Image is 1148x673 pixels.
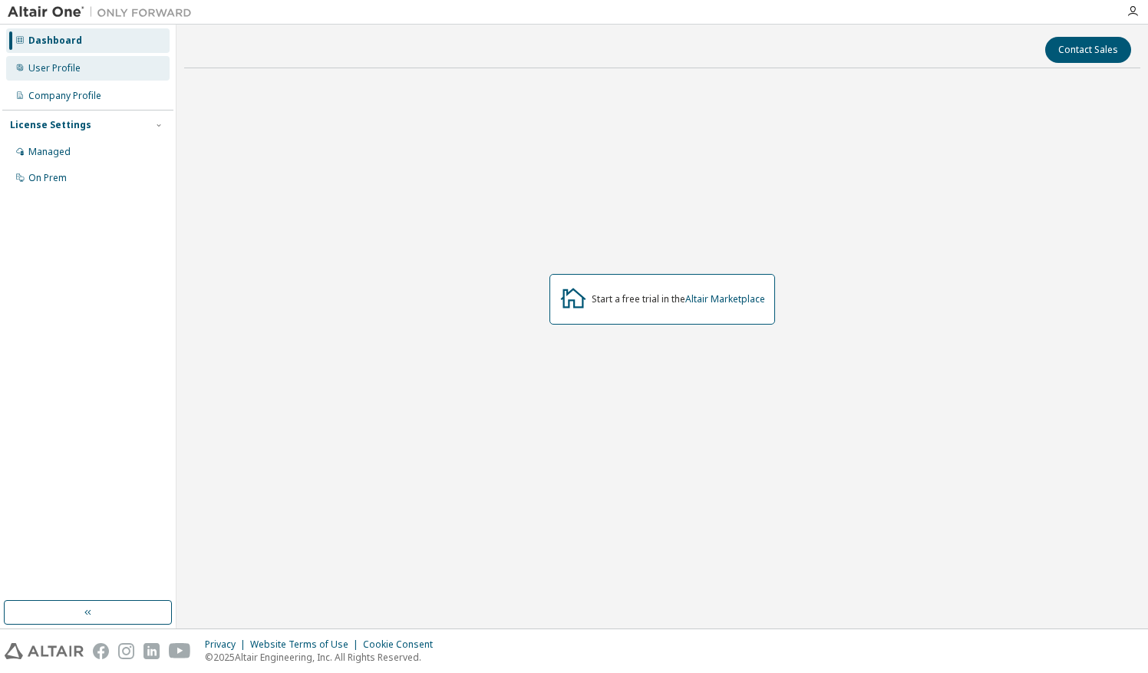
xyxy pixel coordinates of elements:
div: Cookie Consent [363,638,442,651]
div: Privacy [205,638,250,651]
img: linkedin.svg [143,643,160,659]
button: Contact Sales [1045,37,1131,63]
div: Dashboard [28,35,82,47]
div: Managed [28,146,71,158]
img: facebook.svg [93,643,109,659]
img: Altair One [8,5,200,20]
div: On Prem [28,172,67,184]
div: Start a free trial in the [592,293,765,305]
div: Company Profile [28,90,101,102]
div: Website Terms of Use [250,638,363,651]
img: youtube.svg [169,643,191,659]
img: instagram.svg [118,643,134,659]
a: Altair Marketplace [685,292,765,305]
div: User Profile [28,62,81,74]
img: altair_logo.svg [5,643,84,659]
p: © 2025 Altair Engineering, Inc. All Rights Reserved. [205,651,442,664]
div: License Settings [10,119,91,131]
